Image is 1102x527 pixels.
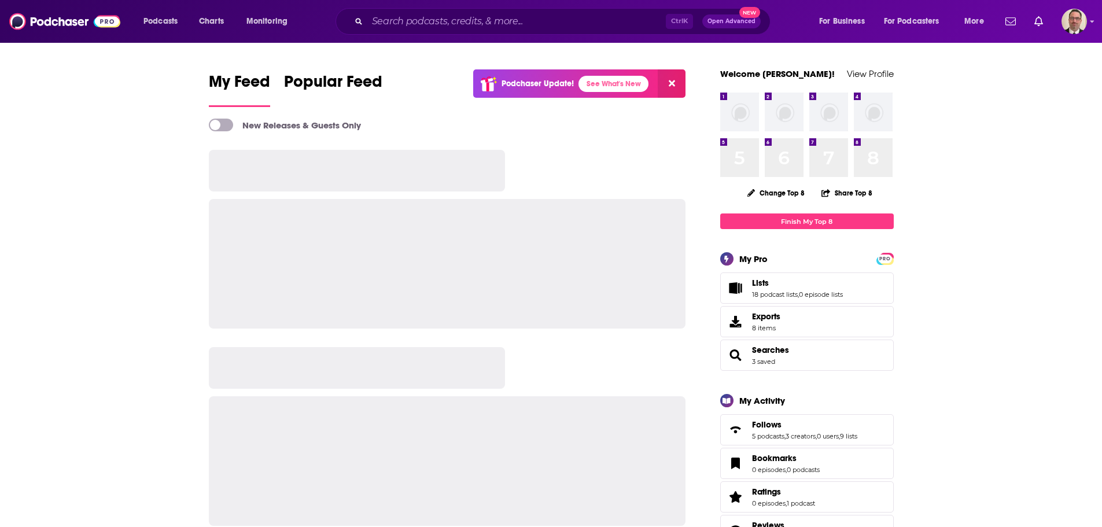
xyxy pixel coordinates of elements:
button: open menu [238,12,303,31]
a: Follows [752,419,857,430]
span: My Feed [209,72,270,98]
a: Lists [724,280,747,296]
a: View Profile [847,68,894,79]
a: 0 episodes [752,499,786,507]
a: Bookmarks [752,453,820,463]
a: Lists [752,278,843,288]
img: missing-image.png [765,93,804,131]
span: Charts [199,13,224,30]
a: Searches [752,345,789,355]
span: Open Advanced [707,19,755,24]
p: Podchaser Update! [502,79,574,89]
span: Bookmarks [752,453,797,463]
span: , [786,499,787,507]
a: 3 saved [752,358,775,366]
span: Ctrl K [666,14,693,29]
span: Podcasts [143,13,178,30]
button: open menu [135,12,193,31]
a: 3 creators [786,432,816,440]
a: Bookmarks [724,455,747,471]
span: , [786,466,787,474]
a: Show notifications dropdown [1030,12,1048,31]
span: Logged in as PercPodcast [1062,9,1087,34]
span: Lists [720,272,894,304]
img: User Profile [1062,9,1087,34]
img: Podchaser - Follow, Share and Rate Podcasts [9,10,120,32]
span: For Business [819,13,865,30]
img: missing-image.png [854,93,893,131]
a: Finish My Top 8 [720,213,894,229]
span: Follows [752,419,782,430]
button: Share Top 8 [821,182,873,204]
a: Ratings [752,487,815,497]
a: Searches [724,347,747,363]
a: Welcome [PERSON_NAME]! [720,68,835,79]
input: Search podcasts, credits, & more... [367,12,666,31]
a: 5 podcasts [752,432,784,440]
img: missing-image.png [720,93,759,131]
a: Popular Feed [284,72,382,107]
a: Show notifications dropdown [1001,12,1020,31]
a: Follows [724,422,747,438]
a: 1 podcast [787,499,815,507]
span: Follows [720,414,894,445]
button: open menu [876,12,956,31]
button: Show profile menu [1062,9,1087,34]
a: See What's New [578,76,648,92]
div: Search podcasts, credits, & more... [347,8,782,35]
a: 0 users [817,432,839,440]
span: Ratings [720,481,894,513]
span: , [784,432,786,440]
span: Ratings [752,487,781,497]
span: , [816,432,817,440]
a: 9 lists [840,432,857,440]
a: PRO [878,254,892,263]
span: Exports [752,311,780,322]
a: Ratings [724,489,747,505]
a: New Releases & Guests Only [209,119,361,131]
span: , [839,432,840,440]
button: Open AdvancedNew [702,14,761,28]
span: Lists [752,278,769,288]
a: 18 podcast lists [752,290,798,298]
button: open menu [956,12,998,31]
span: For Podcasters [884,13,939,30]
a: 0 episodes [752,466,786,474]
button: Change Top 8 [740,186,812,200]
button: open menu [811,12,879,31]
div: My Pro [739,253,768,264]
span: Bookmarks [720,448,894,479]
span: Exports [724,314,747,330]
a: 0 episode lists [799,290,843,298]
a: 0 podcasts [787,466,820,474]
a: Exports [720,306,894,337]
div: My Activity [739,395,785,406]
span: Monitoring [246,13,288,30]
span: , [798,290,799,298]
span: Popular Feed [284,72,382,98]
span: 8 items [752,324,780,332]
span: New [739,7,760,18]
a: My Feed [209,72,270,107]
img: missing-image.png [809,93,848,131]
span: Searches [720,340,894,371]
span: More [964,13,984,30]
a: Charts [191,12,231,31]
